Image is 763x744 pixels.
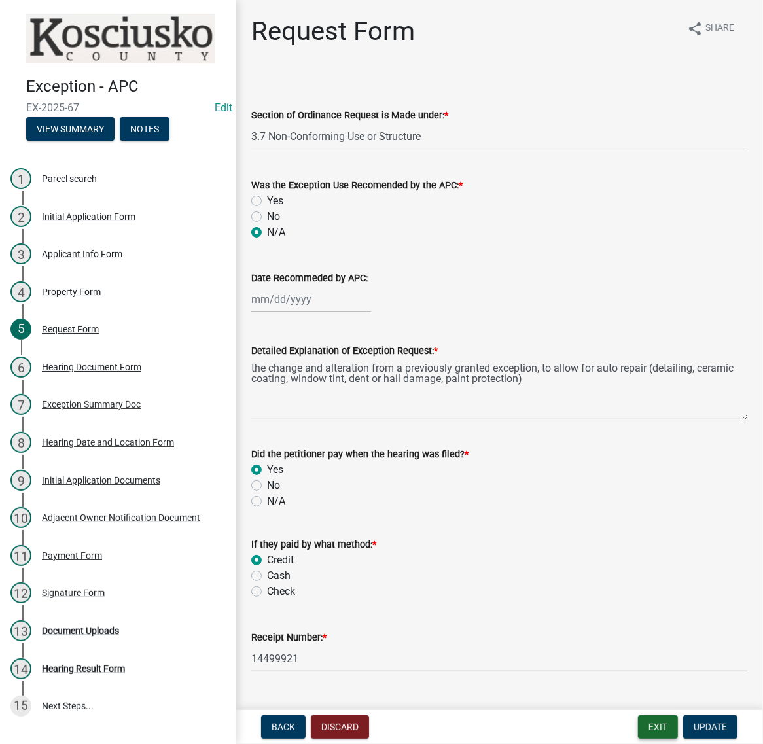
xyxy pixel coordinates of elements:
button: Update [683,715,737,739]
div: 12 [10,582,31,603]
div: 2 [10,206,31,227]
h1: Request Form [251,16,415,47]
label: Was the Exception Use Recomended by the APC: [251,181,463,190]
label: Yes [267,193,283,209]
label: Date Recommeded by APC: [251,274,368,283]
div: Initial Application Documents [42,476,160,485]
button: shareShare [677,16,745,41]
div: 5 [10,319,31,340]
i: share [687,21,703,37]
label: Credit [267,552,294,568]
button: Back [261,715,306,739]
div: Initial Application Form [42,212,135,221]
button: View Summary [26,117,115,141]
input: mm/dd/yyyy [251,286,371,313]
div: 4 [10,281,31,302]
div: Hearing Date and Location Form [42,438,174,447]
div: Property Form [42,287,101,296]
label: Did the petitioner pay when the hearing was filed? [251,450,469,459]
div: 10 [10,507,31,528]
div: 15 [10,696,31,717]
img: Kosciusko County, Indiana [26,14,215,63]
div: Parcel search [42,174,97,183]
div: 3 [10,243,31,264]
label: No [267,209,280,224]
button: Exit [638,715,678,739]
div: Applicant Info Form [42,249,122,258]
label: Detailed Explanation of Exception Request: [251,347,438,356]
div: 13 [10,620,31,641]
div: Signature Form [42,588,105,597]
span: Back [272,722,295,732]
label: Receipt Number: [251,633,327,643]
label: If they paid by what method: [251,540,376,550]
div: Request Form [42,325,99,334]
div: 8 [10,432,31,453]
button: Discard [311,715,369,739]
div: Document Uploads [42,626,119,635]
wm-modal-confirm: Notes [120,124,169,135]
div: 11 [10,545,31,566]
div: Payment Form [42,551,102,560]
wm-modal-confirm: Edit Application Number [215,101,232,114]
span: EX-2025-67 [26,101,209,114]
label: Cash [267,568,291,584]
div: Hearing Document Form [42,363,141,372]
div: 6 [10,357,31,378]
label: Section of Ordinance Request is Made under: [251,111,448,120]
label: N/A [267,493,285,509]
span: Update [694,722,727,732]
div: Adjacent Owner Notification Document [42,513,200,522]
label: No [267,478,280,493]
div: Exception Summary Doc [42,400,141,409]
div: 1 [10,168,31,189]
div: 14 [10,658,31,679]
div: Hearing Result Form [42,664,125,673]
label: N/A [267,224,285,240]
div: 9 [10,470,31,491]
button: Notes [120,117,169,141]
a: Edit [215,101,232,114]
span: Share [705,21,734,37]
label: Check [267,584,295,599]
label: Yes [267,462,283,478]
div: 7 [10,394,31,415]
h4: Exception - APC [26,77,225,96]
wm-modal-confirm: Summary [26,124,115,135]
